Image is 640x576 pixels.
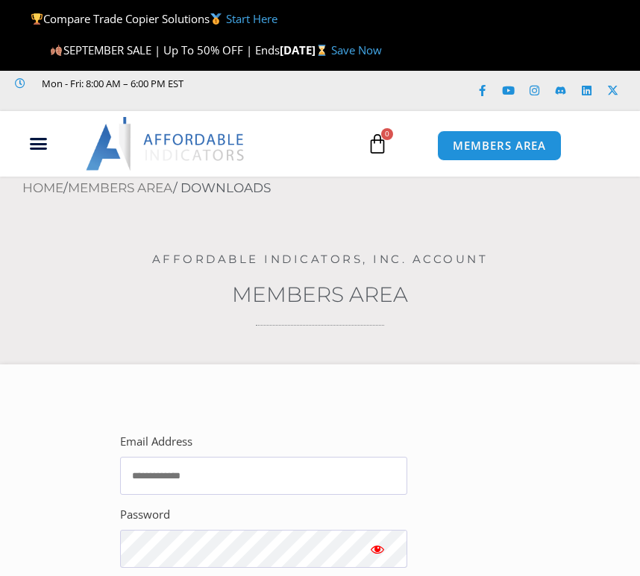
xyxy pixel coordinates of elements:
[31,11,277,26] span: Compare Trade Copier Solutions
[7,130,70,158] div: Menu Toggle
[22,180,63,195] a: Home
[15,92,239,107] iframe: Customer reviews powered by Trustpilot
[86,117,246,171] img: LogoAI | Affordable Indicators – NinjaTrader
[50,42,279,57] span: SEPTEMBER SALE | Up To 50% OFF | Ends
[226,11,277,26] a: Start Here
[120,504,170,525] label: Password
[437,130,562,161] a: MEMBERS AREA
[453,140,546,151] span: MEMBERS AREA
[152,252,489,266] a: Affordable Indicators, Inc. Account
[280,42,331,57] strong: [DATE]
[38,75,183,92] span: Mon - Fri: 8:00 AM – 6:00 PM EST
[331,42,382,57] a: Save Now
[210,13,222,25] img: 🥇
[316,45,327,56] img: ⌛
[348,530,407,568] button: Show password
[68,180,173,195] a: Members Area
[51,45,62,56] img: 🍂
[31,13,43,25] img: 🏆
[345,122,410,165] a: 0
[381,128,393,140] span: 0
[120,431,192,452] label: Email Address
[22,177,640,200] nav: Breadcrumb
[232,282,408,307] a: Members Area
